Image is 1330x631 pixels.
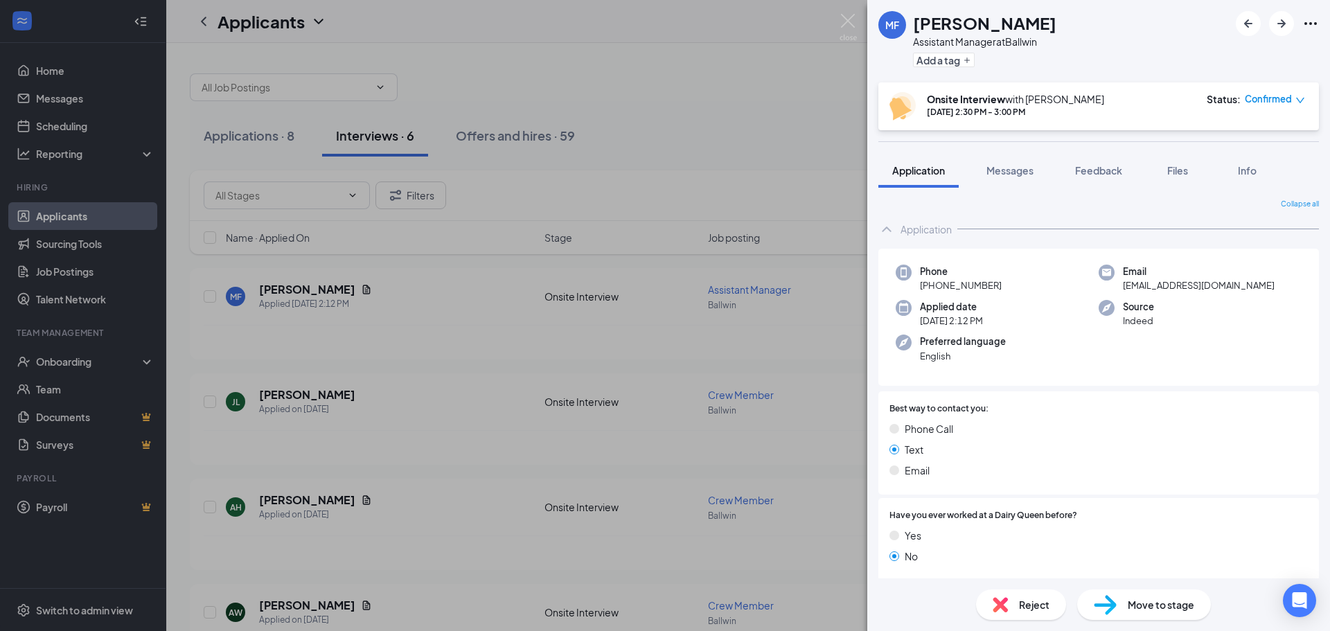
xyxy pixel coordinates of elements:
[1207,92,1241,106] div: Status :
[963,56,971,64] svg: Plus
[1302,15,1319,32] svg: Ellipses
[1123,278,1275,292] span: [EMAIL_ADDRESS][DOMAIN_NAME]
[1273,15,1290,32] svg: ArrowRight
[1238,164,1257,177] span: Info
[905,442,923,457] span: Text
[1245,92,1292,106] span: Confirmed
[1295,96,1305,105] span: down
[901,222,952,236] div: Application
[905,463,930,478] span: Email
[892,164,945,177] span: Application
[920,278,1002,292] span: [PHONE_NUMBER]
[878,221,895,238] svg: ChevronUp
[920,349,1006,363] span: English
[920,314,983,328] span: [DATE] 2:12 PM
[1281,199,1319,210] span: Collapse all
[920,335,1006,348] span: Preferred language
[1123,300,1154,314] span: Source
[1283,584,1316,617] div: Open Intercom Messenger
[986,164,1034,177] span: Messages
[1236,11,1261,36] button: ArrowLeftNew
[920,265,1002,278] span: Phone
[1019,597,1049,612] span: Reject
[927,106,1104,118] div: [DATE] 2:30 PM - 3:00 PM
[1269,11,1294,36] button: ArrowRight
[1167,164,1188,177] span: Files
[1123,265,1275,278] span: Email
[905,421,953,436] span: Phone Call
[920,300,983,314] span: Applied date
[905,549,918,564] span: No
[889,509,1077,522] span: Have you ever worked at a Dairy Queen before?
[1075,164,1122,177] span: Feedback
[1123,314,1154,328] span: Indeed
[927,93,1005,105] b: Onsite Interview
[889,402,988,416] span: Best way to contact you:
[913,11,1056,35] h1: [PERSON_NAME]
[905,528,921,543] span: Yes
[1240,15,1257,32] svg: ArrowLeftNew
[927,92,1104,106] div: with [PERSON_NAME]
[885,18,899,32] div: MF
[913,35,1056,48] div: Assistant Manager at Ballwin
[913,53,975,67] button: PlusAdd a tag
[1128,597,1194,612] span: Move to stage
